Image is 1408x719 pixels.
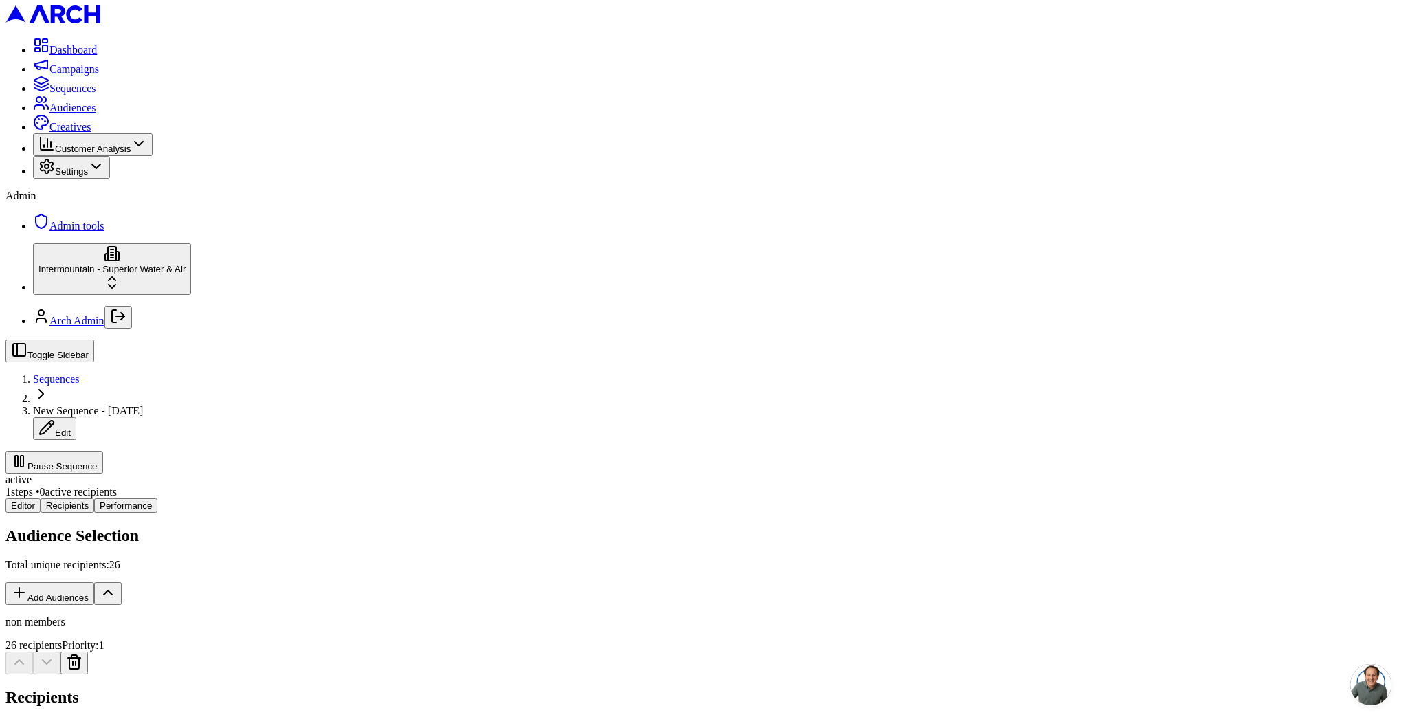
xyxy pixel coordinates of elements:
button: Intermountain - Superior Water & Air [33,243,191,295]
button: Add Audiences [5,582,94,605]
h2: Recipients [5,688,1402,707]
button: Log out [104,306,132,329]
button: Recipients [41,498,94,513]
span: Intermountain - Superior Water & Air [38,264,186,274]
span: Toggle Sidebar [27,350,89,360]
span: 1 steps • 0 active recipients [5,486,117,498]
span: Settings [55,166,88,177]
span: New Sequence - [DATE] [33,405,143,417]
button: Pause Sequence [5,451,103,474]
span: Admin tools [49,220,104,232]
a: Arch Admin [49,315,104,327]
a: Sequences [33,82,96,94]
p: non members [5,616,1402,628]
button: Edit [33,417,76,440]
button: Toggle Sidebar [5,340,94,362]
span: Customer Analysis [55,144,131,154]
span: Audiences [49,102,96,113]
h2: Audience Selection [5,527,1402,545]
a: Audiences [33,102,96,113]
a: Creatives [33,121,91,133]
span: 26 recipients [5,639,62,651]
nav: breadcrumb [5,373,1402,440]
a: Admin tools [33,220,104,232]
a: Campaigns [33,63,99,75]
span: Edit [55,428,71,438]
span: Sequences [49,82,96,94]
button: Editor [5,498,41,513]
span: Dashboard [49,44,97,56]
div: Admin [5,190,1402,202]
span: Creatives [49,121,91,133]
span: Priority: 1 [62,639,104,651]
button: Customer Analysis [33,133,153,156]
a: Open chat [1350,664,1391,705]
div: active [5,474,1402,486]
button: Settings [33,156,110,179]
span: Campaigns [49,63,99,75]
a: Sequences [33,373,80,385]
p: Total unique recipients: 26 [5,559,1402,571]
a: Dashboard [33,44,97,56]
button: Performance [94,498,157,513]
